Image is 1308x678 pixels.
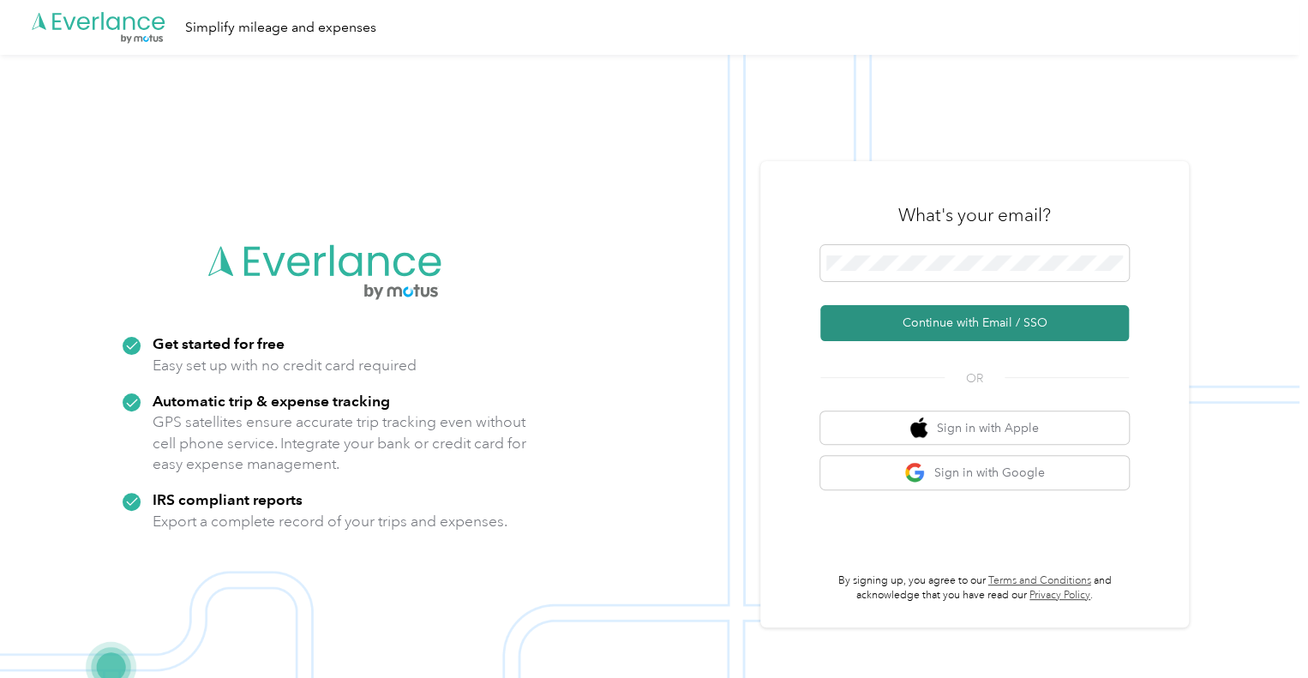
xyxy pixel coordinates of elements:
a: Privacy Policy [1029,589,1090,602]
strong: IRS compliant reports [153,490,303,508]
button: Continue with Email / SSO [820,305,1129,341]
strong: Automatic trip & expense tracking [153,392,390,410]
span: OR [945,369,1005,387]
button: google logoSign in with Google [820,456,1129,489]
p: Easy set up with no credit card required [153,355,417,376]
img: google logo [904,462,926,483]
div: Simplify mileage and expenses [185,17,376,39]
img: apple logo [910,417,927,439]
p: Export a complete record of your trips and expenses. [153,511,507,532]
p: GPS satellites ensure accurate trip tracking even without cell phone service. Integrate your bank... [153,411,527,475]
p: By signing up, you agree to our and acknowledge that you have read our . [820,573,1129,603]
strong: Get started for free [153,334,285,352]
h3: What's your email? [898,203,1051,227]
a: Terms and Conditions [988,574,1091,587]
button: apple logoSign in with Apple [820,411,1129,445]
